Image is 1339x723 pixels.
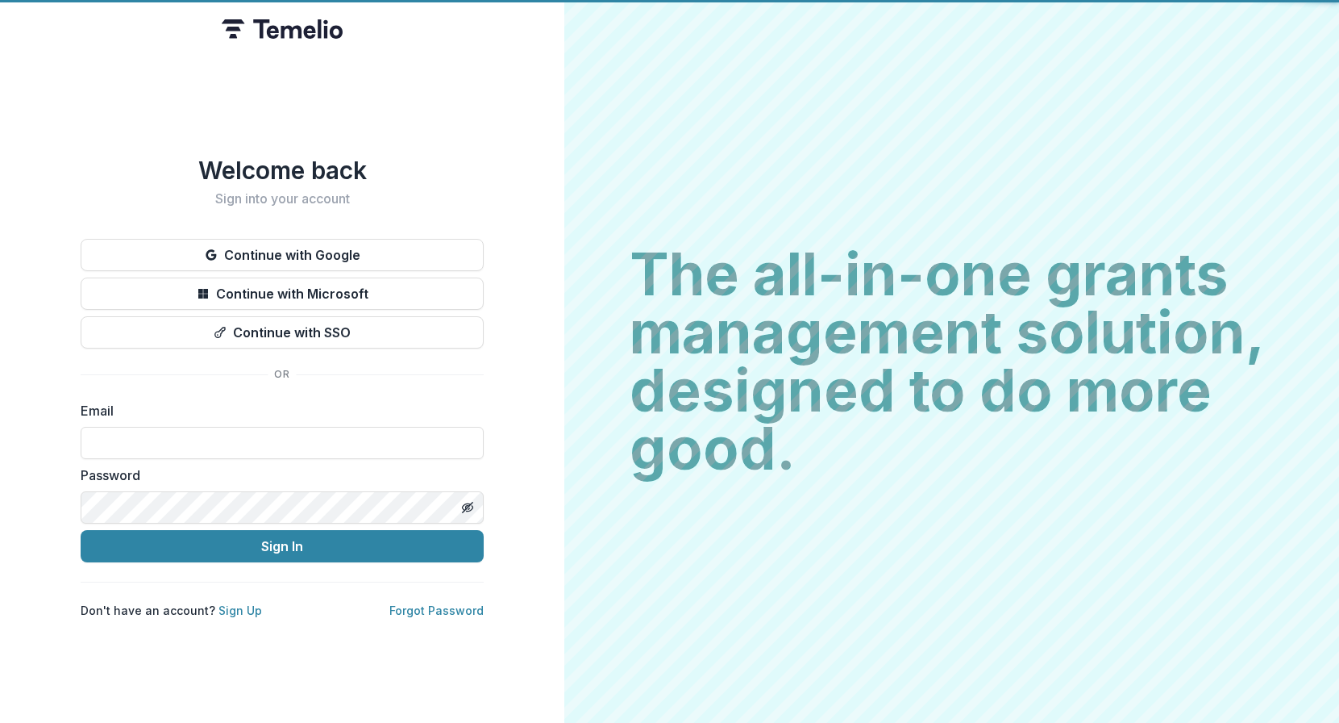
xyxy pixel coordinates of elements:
[81,602,262,619] p: Don't have an account?
[81,530,484,562] button: Sign In
[81,156,484,185] h1: Welcome back
[81,401,474,420] label: Email
[222,19,343,39] img: Temelio
[455,495,480,520] button: Toggle password visibility
[81,239,484,271] button: Continue with Google
[389,604,484,617] a: Forgot Password
[81,466,474,485] label: Password
[81,316,484,349] button: Continue with SSO
[81,191,484,207] h2: Sign into your account
[218,604,262,617] a: Sign Up
[81,278,484,310] button: Continue with Microsoft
